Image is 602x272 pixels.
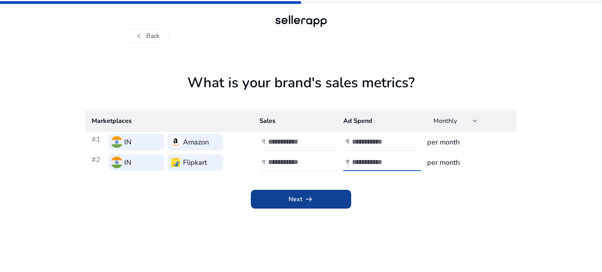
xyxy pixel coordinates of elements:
h4: ₹ [346,139,350,146]
span: Next [288,195,314,204]
h1: What is your brand's sales metrics? [85,74,517,110]
h3: IN [124,157,131,168]
h3: per month [427,137,510,148]
h3: Amazon [183,137,209,148]
span: Monthly [433,117,457,125]
h3: Flipkart [183,157,207,168]
button: Nextarrow_right_alt [251,190,351,209]
th: Sales [253,110,337,132]
h4: ₹ [262,139,266,146]
h3: IN [124,137,131,148]
img: in.svg [111,136,123,148]
th: Marketplaces [85,110,253,132]
h4: ₹ [346,159,350,166]
h3: per month [427,157,510,168]
h3: #2 [92,154,105,171]
h4: ₹ [262,159,266,166]
h3: #1 [92,134,105,150]
img: in.svg [111,157,123,168]
th: Ad Spend [337,110,421,132]
span: chevron_left [134,31,144,41]
span: arrow_right_alt [304,195,314,204]
button: chevron_leftBack [125,29,169,43]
